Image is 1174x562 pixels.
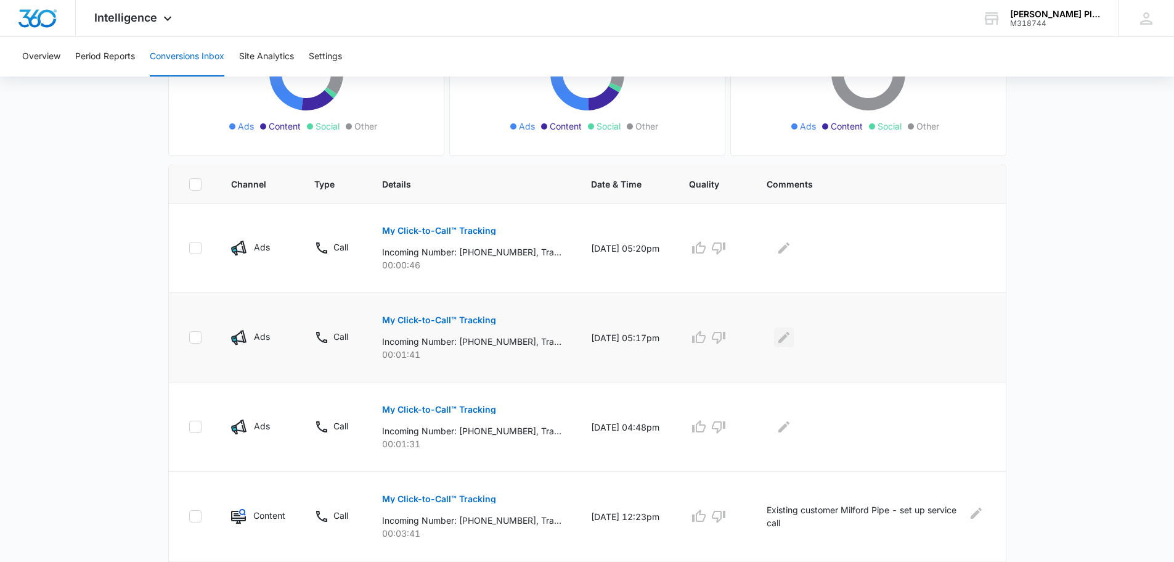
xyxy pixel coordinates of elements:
[309,37,342,76] button: Settings
[800,120,816,133] span: Ads
[831,120,863,133] span: Content
[382,316,496,324] p: My Click-to-Call™ Tracking
[382,178,544,191] span: Details
[774,238,794,258] button: Edit Comments
[333,330,348,343] p: Call
[576,293,674,382] td: [DATE] 05:17pm
[382,216,496,246] button: My Click-to-Call™ Tracking
[635,120,658,133] span: Other
[774,328,794,347] button: Edit Comments
[354,120,377,133] span: Other
[382,348,561,361] p: 00:01:41
[382,226,496,235] p: My Click-to-Call™ Tracking
[878,120,902,133] span: Social
[550,120,582,133] span: Content
[576,204,674,293] td: [DATE] 05:20pm
[382,395,496,424] button: My Click-to-Call™ Tracking
[774,417,794,437] button: Edit Comments
[254,241,270,254] p: Ads
[231,178,267,191] span: Channel
[94,11,157,24] span: Intelligence
[519,120,535,133] span: Ads
[333,509,348,522] p: Call
[316,120,340,133] span: Social
[239,37,294,76] button: Site Analytics
[1010,19,1100,28] div: account id
[382,484,496,514] button: My Click-to-Call™ Tracking
[382,424,561,437] p: Incoming Number: [PHONE_NUMBER], Tracking Number: [PHONE_NUMBER], Ring To: [PHONE_NUMBER], Caller...
[75,37,135,76] button: Period Reports
[767,178,968,191] span: Comments
[238,120,254,133] span: Ads
[314,178,335,191] span: Type
[1010,9,1100,19] div: account name
[382,258,561,271] p: 00:00:46
[269,120,301,133] span: Content
[591,178,642,191] span: Date & Time
[382,335,561,348] p: Incoming Number: [PHONE_NUMBER], Tracking Number: [PHONE_NUMBER], Ring To: [PHONE_NUMBER], Caller...
[382,246,561,258] p: Incoming Number: [PHONE_NUMBER], Tracking Number: [PHONE_NUMBER], Ring To: [PHONE_NUMBER], Caller...
[382,305,496,335] button: My Click-to-Call™ Tracking
[150,37,224,76] button: Conversions Inbox
[382,405,496,414] p: My Click-to-Call™ Tracking
[254,330,270,343] p: Ads
[254,419,270,432] p: Ads
[382,527,561,540] p: 00:03:41
[22,37,60,76] button: Overview
[916,120,939,133] span: Other
[967,503,986,523] button: Edit Comments
[576,382,674,472] td: [DATE] 04:48pm
[333,419,348,432] p: Call
[382,514,561,527] p: Incoming Number: [PHONE_NUMBER], Tracking Number: [PHONE_NUMBER], Ring To: [PHONE_NUMBER], Caller...
[382,495,496,503] p: My Click-to-Call™ Tracking
[597,120,621,133] span: Social
[382,437,561,450] p: 00:01:31
[253,509,285,522] p: Content
[576,472,674,561] td: [DATE] 12:23pm
[689,178,719,191] span: Quality
[333,241,348,254] p: Call
[767,503,960,529] p: Existing customer Milford Pipe - set up service call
